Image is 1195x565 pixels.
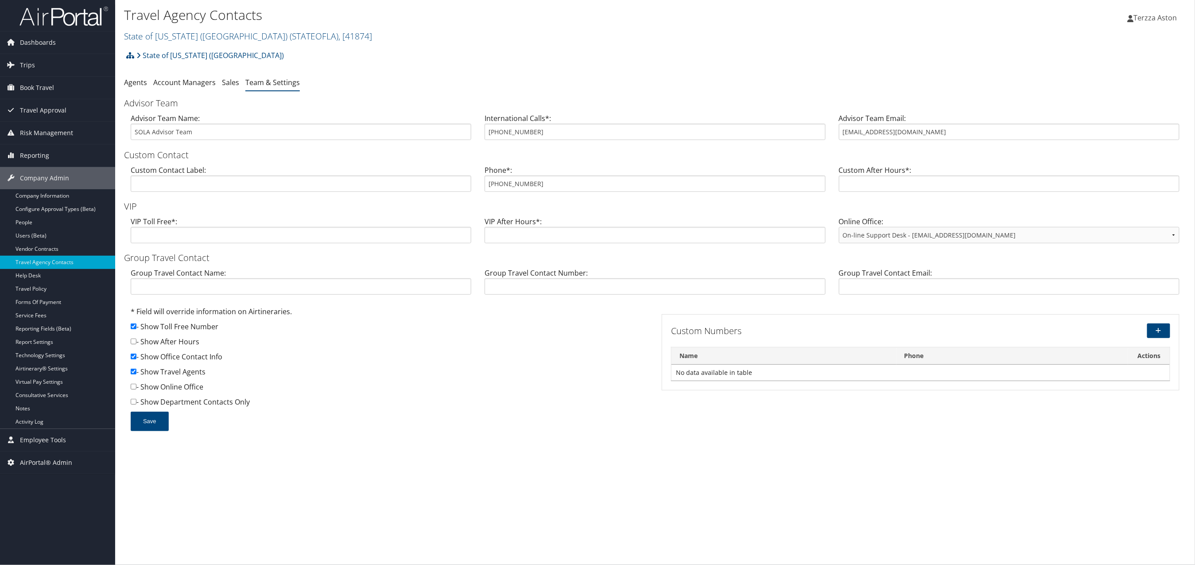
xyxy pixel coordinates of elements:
div: Phone*: [478,165,832,199]
span: Travel Approval [20,99,66,121]
a: Team & Settings [245,78,300,87]
div: VIP Toll Free*: [124,216,478,250]
div: Group Travel Contact Number: [478,268,832,302]
a: Account Managers [153,78,216,87]
h3: Group Travel Contact [124,252,1186,264]
span: ( STATEOFLA ) [290,30,338,42]
h1: Travel Agency Contacts [124,6,832,24]
span: Reporting [20,144,49,167]
div: - Show After Hours [131,336,648,351]
span: Employee Tools [20,429,66,451]
div: Online Office: [832,216,1186,250]
a: State of [US_STATE] ([GEOGRAPHIC_DATA]) [124,30,372,42]
a: Sales [222,78,239,87]
div: Group Travel Contact Email: [832,268,1186,302]
div: - Show Office Contact Info [131,351,648,366]
h3: Custom Numbers [671,325,1001,337]
th: Phone: activate to sort column ascending [896,347,1129,365]
span: Dashboards [20,31,56,54]
span: Risk Management [20,122,73,144]
th: Name: activate to sort column descending [671,347,896,365]
div: Custom After Hours*: [832,165,1186,199]
span: AirPortal® Admin [20,452,72,474]
img: airportal-logo.png [19,6,108,27]
h3: Custom Contact [124,149,1186,161]
span: Company Admin [20,167,69,189]
h3: Advisor Team [124,97,1186,109]
div: Custom Contact Label: [124,165,478,199]
div: VIP After Hours*: [478,216,832,250]
div: - Show Toll Free Number [131,321,648,336]
a: State of [US_STATE] ([GEOGRAPHIC_DATA]) [136,47,284,64]
th: Actions: activate to sort column ascending [1128,347,1170,365]
span: Terzza Aston [1134,13,1177,23]
span: Trips [20,54,35,76]
div: - Show Department Contacts Only [131,397,648,412]
div: - Show Travel Agents [131,366,648,382]
div: * Field will override information on Airtineraries. [131,306,648,321]
a: Agents [124,78,147,87]
a: Terzza Aston [1128,4,1186,31]
button: Save [131,412,169,431]
td: No data available in table [671,365,1170,381]
div: Advisor Team Email: [832,113,1186,147]
span: Book Travel [20,77,54,99]
div: International Calls*: [478,113,832,147]
div: Advisor Team Name: [124,113,478,147]
h3: VIP [124,200,1186,213]
span: , [ 41874 ] [338,30,372,42]
div: Group Travel Contact Name: [124,268,478,302]
div: - Show Online Office [131,382,648,397]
